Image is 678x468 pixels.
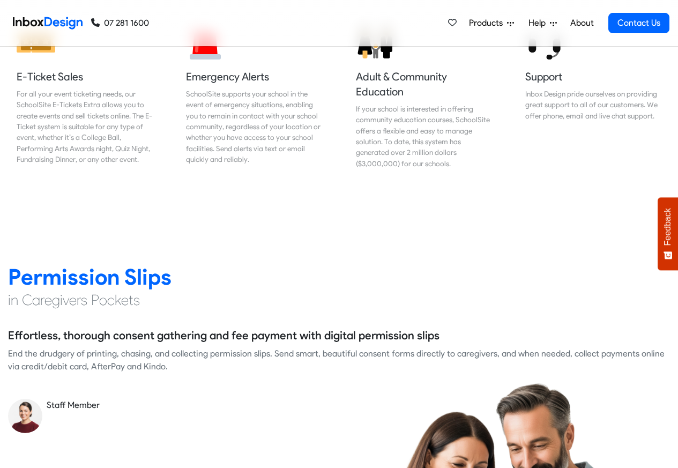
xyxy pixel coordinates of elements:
[663,208,673,246] span: Feedback
[608,13,669,33] a: Contact Us
[8,347,670,373] div: End the drudgery of printing, chasing, and collecting permission slips. Send smart, beautiful con...
[524,12,561,34] a: Help
[567,12,597,34] a: About
[528,17,550,29] span: Help
[347,13,501,177] a: Adult & Community Education If your school is interested in offering community education courses,...
[17,69,153,84] h5: E-Ticket Sales
[17,88,153,165] div: For all your event ticketing needs, our SchoolSite E-Tickets Extra allows you to create events an...
[465,12,518,34] a: Products
[177,13,331,177] a: Emergency Alerts SchoolSite supports your school in the event of emergency situations, enabling y...
[47,399,331,412] div: Staff Member
[658,197,678,270] button: Feedback - Show survey
[91,17,149,29] a: 07 281 1600
[186,88,322,165] div: SchoolSite supports your school in the event of emergency situations, enabling you to remain in c...
[525,69,661,84] h5: Support
[469,17,507,29] span: Products
[186,69,322,84] h5: Emergency Alerts
[8,291,670,310] h4: in Caregivers Pockets
[517,13,670,177] a: Support Inbox Design pride ourselves on providing great support to all of our customers. We offer...
[8,328,439,344] h5: Effortless, thorough consent gathering and fee payment with digital permission slips
[356,103,492,169] div: If your school is interested in offering community education courses, SchoolSite offers a flexibl...
[8,399,42,433] img: staff_avatar.png
[356,69,492,99] h5: Adult & Community Education
[8,263,670,291] h2: Permission Slips
[8,13,161,177] a: E-Ticket Sales For all your event ticketing needs, our SchoolSite E-Tickets Extra allows you to c...
[525,88,661,121] div: Inbox Design pride ourselves on providing great support to all of our customers. We offer phone, ...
